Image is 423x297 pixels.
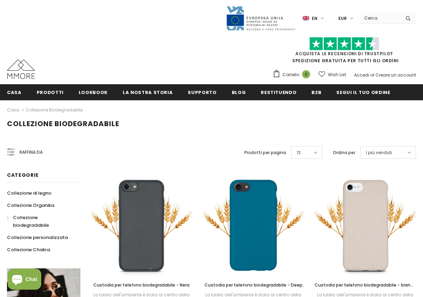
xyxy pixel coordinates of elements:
[7,84,22,100] a: Casa
[7,231,68,244] a: Collezione personalizzata
[297,149,301,156] span: 12
[302,70,310,78] span: 0
[7,211,73,231] a: Collezione biodegradabile
[7,199,54,211] a: Collezione Organika
[26,107,83,113] a: Collezione biodegradabile
[244,149,286,156] label: Prodotti per pagina
[6,269,43,291] inbox-online-store-chat: Shopify online store chat
[20,148,43,156] span: Raffina da
[295,51,393,57] a: Acquista le recensioni di TrustPilot
[13,214,49,229] span: Collezione biodegradabile
[336,89,390,96] span: Segui il tuo ordine
[7,59,35,79] img: Casi MMORE
[273,40,416,64] span: SPEDIZIONE GRATUITA PER TUTTI GLI ORDINI
[7,246,50,253] span: Collezione Chakra
[123,84,173,100] a: La nostra storia
[232,89,246,96] span: Blog
[7,234,68,241] span: Collezione personalizzata
[328,71,346,78] span: Wish List
[93,282,189,288] span: Custodia per telefono biodegradabile - Nera
[79,89,108,96] span: Lookbook
[312,15,317,22] span: en
[311,84,321,100] a: B2B
[123,89,173,96] span: La nostra storia
[375,72,416,78] a: Creare un account
[188,89,216,96] span: supporto
[203,281,304,289] a: Custodia per telefono biodegradabile - Deep Sea Blue
[188,84,216,100] a: supporto
[261,89,296,96] span: Restituendo
[7,89,22,96] span: Casa
[7,172,38,179] span: Categorie
[7,119,119,129] span: Collezione biodegradabile
[370,72,374,78] span: or
[318,68,346,81] a: Wish List
[354,72,369,78] a: Accedi
[37,84,64,100] a: Prodotti
[315,281,416,289] a: Custodia per telefono biodegradabile - bianco naturale
[303,15,309,21] img: i-lang-1.png
[37,89,64,96] span: Prodotti
[205,282,306,296] span: Custodia per telefono biodegradabile - Deep Sea Blue
[338,15,347,22] span: EUR
[315,282,416,296] span: Custodia per telefono biodegradabile - bianco naturale
[7,106,19,114] a: Casa
[79,84,108,100] a: Lookbook
[226,6,296,31] img: Javni Razpis
[360,13,400,23] input: Search Site
[7,190,51,196] span: Collezione di legno
[282,71,299,78] span: Carrello
[261,84,296,100] a: Restituendo
[7,244,50,256] a: Collezione Chakra
[309,37,379,51] img: Fidati di Pilot Stars
[232,84,246,100] a: Blog
[336,84,390,100] a: Segui il tuo ordine
[7,202,54,209] span: Collezione Organika
[273,70,314,80] a: Carrello 0
[333,149,355,156] label: Ordina per
[226,15,296,21] a: Javni Razpis
[91,281,192,289] a: Custodia per telefono biodegradabile - Nera
[311,89,321,96] span: B2B
[7,187,51,199] a: Collezione di legno
[366,149,392,156] span: I più venduti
